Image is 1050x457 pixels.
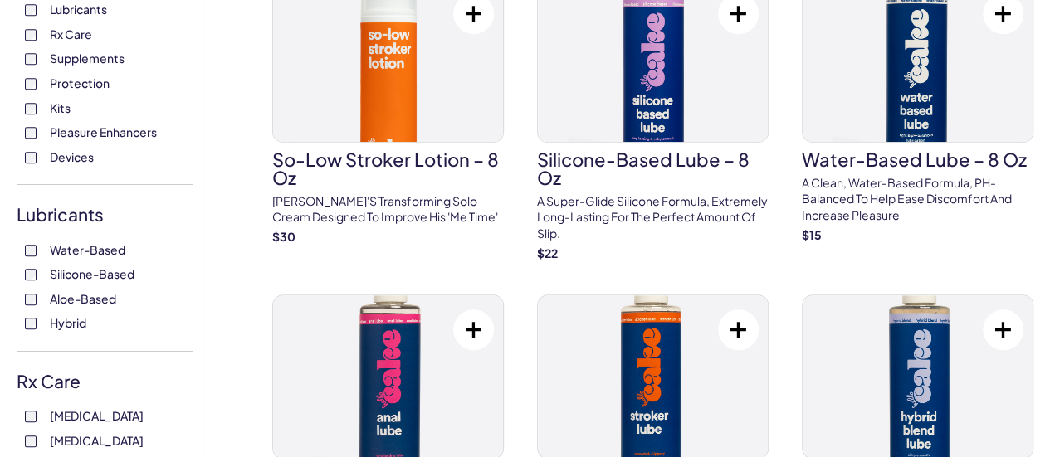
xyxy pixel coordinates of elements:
input: Hybrid [25,318,37,329]
input: [MEDICAL_DATA] [25,435,37,447]
input: Protection [25,78,37,90]
span: Kits [50,97,71,119]
strong: $ 15 [802,227,822,242]
h3: So-Low Stroker Lotion – 8 oz [272,150,504,187]
span: Pleasure Enhancers [50,121,157,143]
span: Water-Based [50,239,125,260]
input: Lubricants [25,4,37,16]
input: Silicone-Based [25,269,37,280]
p: A clean, water-based formula, pH-balanced to help ease discomfort and increase pleasure [802,175,1033,224]
span: Aloe-Based [50,288,116,309]
h3: Water-Based Lube – 8 oz [802,150,1033,168]
input: Devices [25,152,37,163]
span: Supplements [50,47,125,69]
span: Rx Care [50,23,92,45]
span: Hybrid [50,312,86,333]
input: [MEDICAL_DATA] [25,411,37,422]
p: A super-glide silicone formula, extremely long-lasting for the perfect amount of slip. [537,193,769,242]
input: Rx Care [25,29,37,41]
input: Pleasure Enhancers [25,127,37,139]
input: Water-Based [25,245,37,256]
span: Devices [50,146,94,168]
input: Aloe-Based [25,294,37,305]
span: [MEDICAL_DATA] [50,405,144,426]
span: [MEDICAL_DATA] [50,430,144,451]
strong: $ 30 [272,229,295,244]
p: [PERSON_NAME]'s transforming solo cream designed to improve his 'me time' [272,193,504,226]
input: Kits [25,103,37,114]
h3: Silicone-Based Lube – 8 oz [537,150,769,187]
span: Silicone-Based [50,263,134,284]
input: Supplements [25,53,37,65]
span: Protection [50,72,110,94]
strong: $ 22 [537,246,558,260]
